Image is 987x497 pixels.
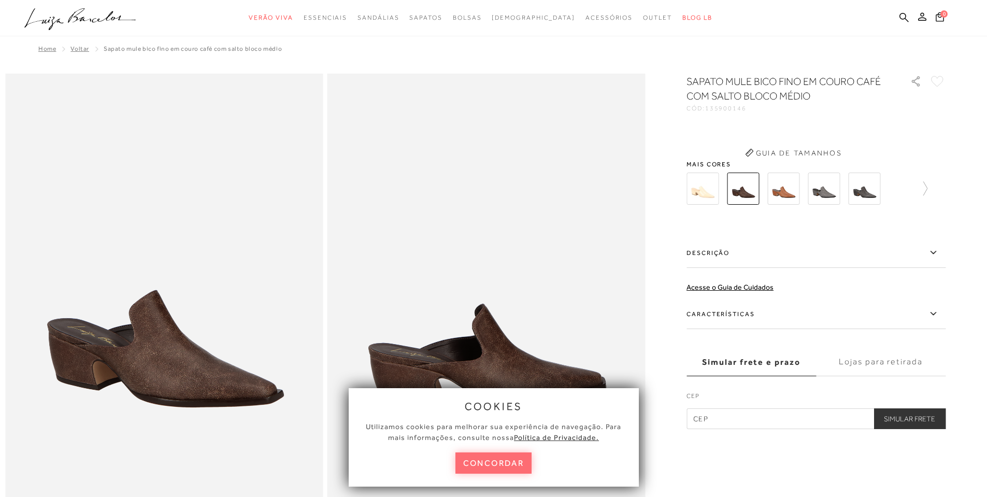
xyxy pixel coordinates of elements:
a: noSubCategoriesText [357,8,399,27]
span: [DEMOGRAPHIC_DATA] [492,14,575,21]
button: Guia de Tamanhos [741,145,845,161]
label: Descrição [686,238,946,268]
label: CEP [686,391,946,406]
img: SAPATO MULE BICO FINO EM COURO CARAMELO COM SALTO BLOCO MÉDIO [767,173,799,205]
a: noSubCategoriesText [643,8,672,27]
label: Características [686,299,946,329]
h1: SAPATO MULE BICO FINO EM COURO CAFÉ COM SALTO BLOCO MÉDIO [686,74,881,103]
button: Simular Frete [874,408,946,429]
span: SAPATO MULE BICO FINO EM COURO CAFÉ COM SALTO BLOCO MÉDIO [104,45,282,52]
img: SAPATO MULE BICO FINO EM COURO CAFÉ COM SALTO BLOCO MÉDIO [727,173,759,205]
span: cookies [465,401,523,412]
a: Home [38,45,56,52]
span: Essenciais [304,14,347,21]
span: Utilizamos cookies para melhorar sua experiência de navegação. Para mais informações, consulte nossa [366,422,621,442]
a: noSubCategoriesText [453,8,482,27]
img: SAPATO MULE BICO FINO EM COURO PRETO COM SALTO BLOCO MÉDIO [848,173,880,205]
span: Sandálias [357,14,399,21]
a: noSubCategoriesText [492,8,575,27]
label: Simular frete e prazo [686,348,816,376]
a: Política de Privacidade. [514,433,599,442]
span: Acessórios [585,14,633,21]
img: SAPATO MULE BICO FINO EM COURO CINZA COM SALTO BLOCO MÉDIO [808,173,840,205]
div: CÓD: [686,105,894,111]
span: 0 [940,10,948,18]
span: Outlet [643,14,672,21]
span: Mais cores [686,161,946,167]
a: BLOG LB [682,8,712,27]
span: 135900146 [705,105,747,112]
a: noSubCategoriesText [585,8,633,27]
button: concordar [455,452,532,474]
span: Bolsas [453,14,482,21]
input: CEP [686,408,946,429]
a: noSubCategoriesText [409,8,442,27]
span: Verão Viva [249,14,293,21]
a: Voltar [70,45,89,52]
label: Lojas para retirada [816,348,946,376]
span: BLOG LB [682,14,712,21]
span: Sapatos [409,14,442,21]
a: noSubCategoriesText [249,8,293,27]
button: 0 [933,11,947,25]
a: noSubCategoriesText [304,8,347,27]
a: Acesse o Guia de Cuidados [686,283,774,291]
img: MULE COM SALTO MÉDIO EM COURO VERNIZ BEGE NATA [686,173,719,205]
